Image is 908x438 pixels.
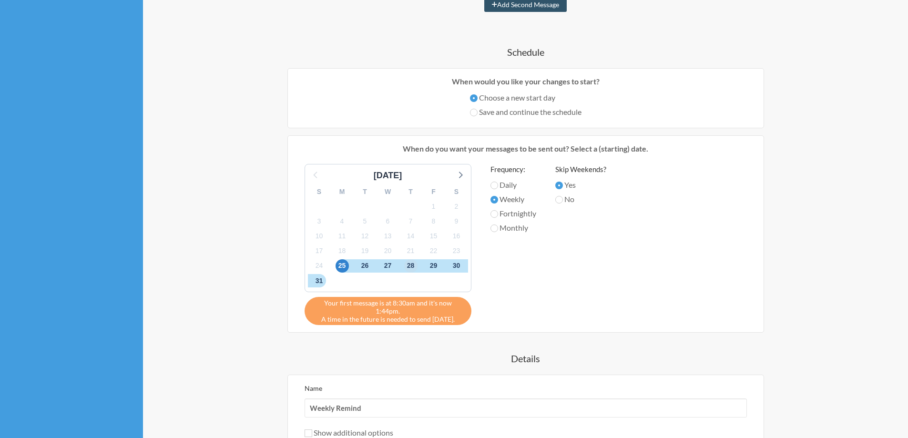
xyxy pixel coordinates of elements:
label: Show additional options [305,428,393,437]
input: Monthly [490,224,498,232]
span: Tuesday, September 30, 2025 [450,259,463,273]
label: Frequency: [490,164,536,175]
span: Tuesday, September 16, 2025 [450,230,463,243]
label: Weekly [490,194,536,205]
span: Thursday, September 18, 2025 [336,244,349,258]
label: Fortnightly [490,208,536,219]
span: Monday, September 22, 2025 [427,244,440,258]
input: Weekly [490,196,498,204]
span: Monday, September 8, 2025 [427,214,440,228]
div: W [377,184,399,199]
span: Wednesday, October 1, 2025 [313,274,326,287]
span: Sunday, September 28, 2025 [404,259,418,273]
h4: Schedule [240,45,812,59]
input: Daily [490,182,498,189]
span: Monday, September 15, 2025 [427,230,440,243]
span: Wednesday, September 24, 2025 [313,259,326,273]
span: Friday, September 12, 2025 [358,230,372,243]
span: Sunday, September 21, 2025 [404,244,418,258]
div: T [399,184,422,199]
input: Yes [555,182,563,189]
div: S [445,184,468,199]
span: Saturday, September 13, 2025 [381,230,395,243]
span: Tuesday, September 9, 2025 [450,214,463,228]
input: Save and continue the schedule [470,109,478,116]
input: No [555,196,563,204]
span: Monday, September 1, 2025 [427,200,440,213]
label: Name [305,384,322,392]
input: Show additional options [305,429,312,437]
div: M [331,184,354,199]
label: Choose a new start day [470,92,582,103]
label: Yes [555,179,606,191]
label: No [555,194,606,205]
p: When do you want your messages to be sent out? Select a (starting) date. [295,143,756,154]
span: Friday, September 26, 2025 [358,259,372,273]
span: Tuesday, September 2, 2025 [450,200,463,213]
h4: Details [240,352,812,365]
span: Saturday, September 27, 2025 [381,259,395,273]
span: Saturday, September 6, 2025 [381,214,395,228]
span: Thursday, September 25, 2025 [336,259,349,273]
span: Friday, September 5, 2025 [358,214,372,228]
span: Friday, September 19, 2025 [358,244,372,258]
div: [DATE] [370,169,406,182]
label: Save and continue the schedule [470,106,582,118]
label: Monthly [490,222,536,234]
span: Thursday, September 4, 2025 [336,214,349,228]
p: When would you like your changes to start? [295,76,756,87]
div: T [354,184,377,199]
span: Monday, September 29, 2025 [427,259,440,273]
div: A time in the future is needed to send [DATE]. [305,297,471,325]
span: Your first message is at 8:30am and it's now 1:44pm. [312,299,464,315]
label: Daily [490,179,536,191]
label: Skip Weekends? [555,164,606,175]
span: Wednesday, September 3, 2025 [313,214,326,228]
div: F [422,184,445,199]
span: Sunday, September 7, 2025 [404,214,418,228]
span: Wednesday, September 10, 2025 [313,230,326,243]
span: Wednesday, September 17, 2025 [313,244,326,258]
span: Saturday, September 20, 2025 [381,244,395,258]
span: Sunday, September 14, 2025 [404,230,418,243]
input: Fortnightly [490,210,498,218]
input: We suggest a 2 to 4 word name [305,398,747,418]
span: Tuesday, September 23, 2025 [450,244,463,258]
input: Choose a new start day [470,94,478,102]
div: S [308,184,331,199]
span: Thursday, September 11, 2025 [336,230,349,243]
